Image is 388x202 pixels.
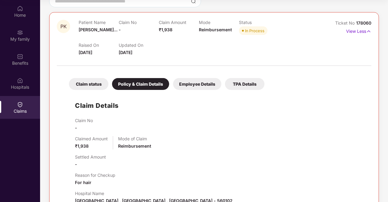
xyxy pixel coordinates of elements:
[17,77,23,84] img: svg+xml;base64,PHN2ZyBpZD0iSG9zcGl0YWxzIiB4bWxucz0iaHR0cDovL3d3dy53My5vcmcvMjAwMC9zdmciIHdpZHRoPS...
[75,118,93,123] p: Claim No
[79,50,92,55] span: [DATE]
[119,50,132,55] span: [DATE]
[119,27,121,32] span: -
[245,28,264,34] div: In Process
[75,101,119,111] h1: Claim Details
[335,20,356,26] span: Ticket No
[79,43,119,48] p: Raised On
[119,20,159,25] p: Claim No
[75,173,115,178] p: Reason for Checkup
[75,143,89,149] span: ₹1,938
[119,43,159,48] p: Updated On
[69,78,108,90] div: Claim status
[17,101,23,108] img: svg+xml;base64,PHN2ZyBpZD0iQ2xhaW0iIHhtbG5zPSJodHRwOi8vd3d3LnczLm9yZy8yMDAwL3N2ZyIgd2lkdGg9IjIwIi...
[75,162,77,167] span: -
[79,20,119,25] p: Patient Name
[346,26,371,35] p: View Less
[75,136,108,141] p: Claimed Amount
[17,5,23,12] img: svg+xml;base64,PHN2ZyBpZD0iSG9tZSIgeG1sbnM9Imh0dHA6Ly93d3cudzMub3JnLzIwMDAvc3ZnIiB3aWR0aD0iMjAiIG...
[239,20,279,25] p: Status
[75,191,233,196] p: Hospital Name
[17,29,23,36] img: svg+xml;base64,PHN2ZyB3aWR0aD0iMjAiIGhlaWdodD0iMjAiIHZpZXdCb3g9IjAgMCAyMCAyMCIgZmlsbD0ibm9uZSIgeG...
[75,180,91,185] span: For hair
[356,20,371,26] span: 178060
[118,136,151,141] p: Mode of Claim
[17,53,23,60] img: svg+xml;base64,PHN2ZyBpZD0iQmVuZWZpdHMiIHhtbG5zPSJodHRwOi8vd3d3LnczLm9yZy8yMDAwL3N2ZyIgd2lkdGg9Ij...
[75,154,106,159] p: Settled Amount
[112,78,169,90] div: Policy & Claim Details
[199,27,232,32] span: Reimbursement
[159,20,199,25] p: Claim Amount
[60,24,67,29] span: PK
[199,20,239,25] p: Mode
[173,78,221,90] div: Employee Details
[225,78,264,90] div: TPA Details
[75,125,77,130] span: -
[79,27,117,32] span: [PERSON_NAME]...
[366,28,371,35] img: svg+xml;base64,PHN2ZyB4bWxucz0iaHR0cDovL3d3dy53My5vcmcvMjAwMC9zdmciIHdpZHRoPSIxNyIgaGVpZ2h0PSIxNy...
[159,27,172,32] span: ₹1,938
[118,143,151,149] span: Reimbursement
